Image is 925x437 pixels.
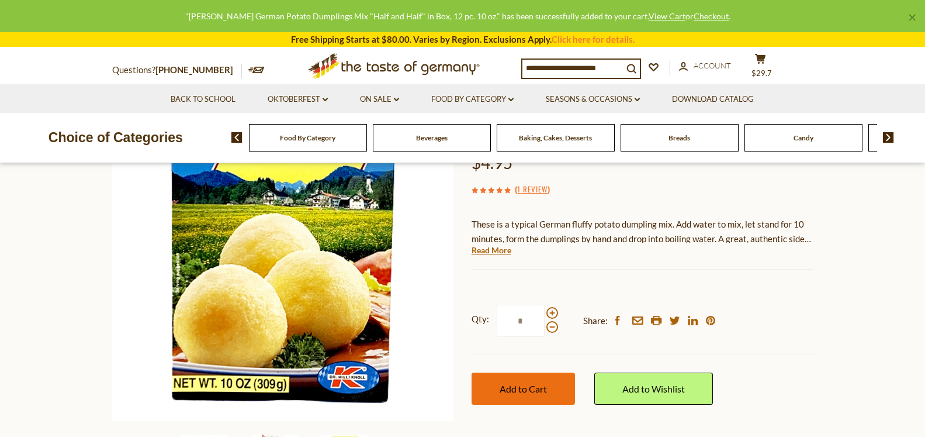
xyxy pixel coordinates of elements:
span: $29.7 [751,68,772,78]
p: Questions? [112,63,242,78]
a: Candy [794,133,813,142]
a: Baking, Cakes, Desserts [519,133,592,142]
img: next arrow [883,132,894,143]
a: 1 Review [517,183,548,196]
div: "[PERSON_NAME] German Potato Dumplings Mix "Half and Half" in Box, 12 pc. 10 oz." has been succes... [9,9,906,23]
span: Share: [583,314,608,328]
span: Account [694,61,731,70]
a: Food By Category [280,133,335,142]
a: On Sale [360,93,399,106]
input: Qty: [497,305,545,337]
a: Read More [472,245,511,256]
p: These is a typical German fluffy potato dumpling mix. Add water to mix, let stand for 10 minutes,... [472,217,813,246]
span: ( ) [515,183,550,195]
a: View Cart [649,11,685,21]
a: Account [679,60,731,73]
a: Seasons & Occasions [546,93,640,106]
strong: Qty: [472,312,489,326]
a: Click here for details. [552,34,635,44]
a: Food By Category [431,93,514,106]
a: Back to School [171,93,235,106]
span: $4.95 [472,153,512,173]
a: Beverages [416,133,448,142]
button: $29.7 [743,53,778,82]
a: [PHONE_NUMBER] [155,64,233,75]
a: Checkout [694,11,729,21]
img: previous arrow [231,132,242,143]
img: Dr. Knoll German Potato Dumplings Mix "Half and Half" in Box, 12 pc. 10 oz. [112,79,454,421]
span: Add to Cart [500,383,547,394]
a: Oktoberfest [268,93,328,106]
a: Add to Wishlist [594,373,713,405]
button: Add to Cart [472,373,575,405]
a: × [909,14,916,21]
a: Breads [668,133,690,142]
a: Download Catalog [672,93,754,106]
